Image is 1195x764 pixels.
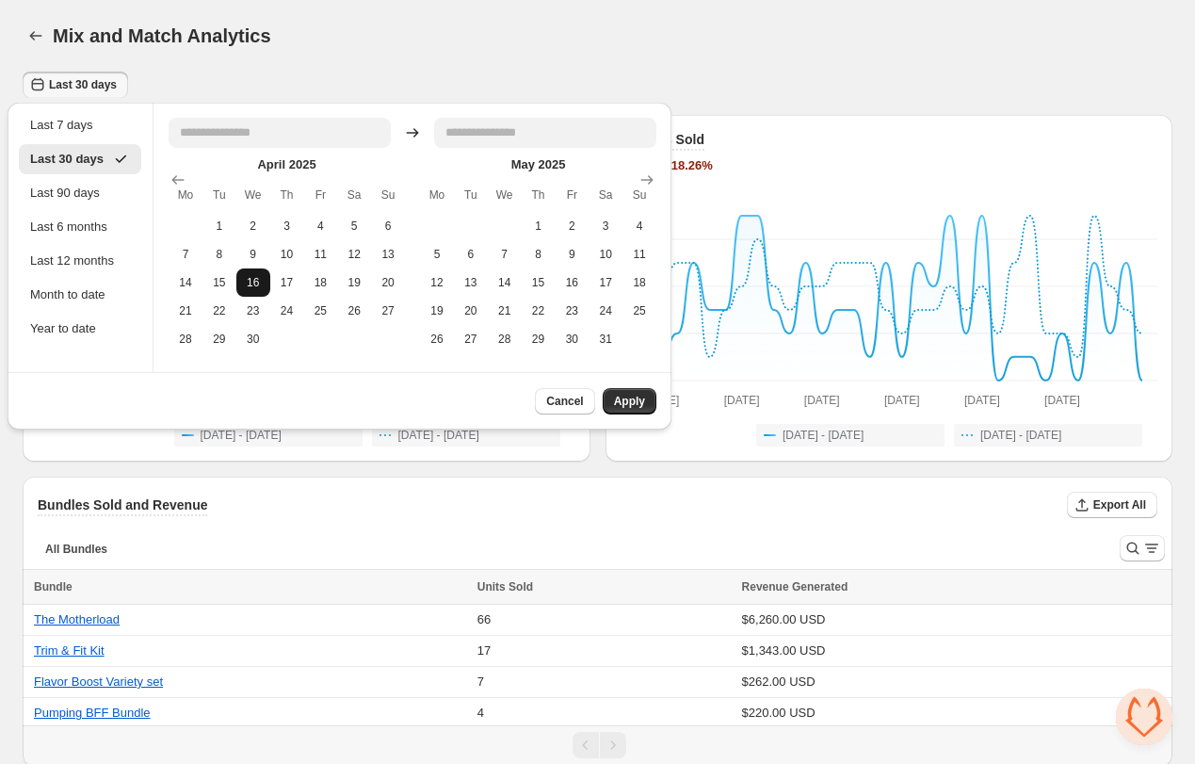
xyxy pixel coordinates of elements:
button: Friday April 26 2025 [337,297,371,325]
th: Wednesday [488,178,522,212]
button: Friday April 12 2025 [337,240,371,268]
button: Thursday May 9 2025 [555,240,589,268]
button: Monday April 29 2025 [202,325,236,353]
button: Tuesday April 9 2025 [236,240,270,268]
button: Trim & Fit Kit [34,643,105,658]
button: Tuesday May 21 2025 [488,297,522,325]
th: Thursday [522,178,556,212]
button: Wednesday May 22 2025 [522,297,556,325]
th: Friday [555,178,589,212]
th: Tuesday [454,178,488,212]
button: Saturday May 11 2025 [622,240,656,268]
span: 7 [477,675,484,689]
button: Sunday May 26 2025 [420,325,454,353]
button: Thursday May 30 2025 [555,325,589,353]
button: Flavor Boost Variety set [34,675,163,689]
button: Wednesday May 1 2025 [522,212,556,240]
button: Monday May 6 2025 [454,240,488,268]
button: Pumping BFF Bundle [34,706,151,720]
text: [DATE] [723,394,759,407]
div: Last 30 days [30,150,130,169]
button: Tuesday May 7 2025 [488,240,522,268]
button: Monday April 8 2025 [202,240,236,268]
span: All Bundles [45,542,107,557]
h3: Bundles Sold and Revenue [38,496,207,514]
button: Thursday April 25 2025 [303,297,337,325]
text: [DATE] [964,394,1000,407]
button: Wednesday May 8 2025 [522,240,556,268]
button: Saturday April 27 2025 [371,297,405,325]
button: Monday April 15 2025 [202,268,236,297]
button: Wednesday May 15 2025 [522,268,556,297]
h1: Mix and Match Analytics [53,24,271,47]
span: Export All [1093,497,1146,512]
span: $1,343.00 USD [742,643,826,658]
span: Units Sold [477,577,533,596]
button: Wednesday May 29 2025 [522,325,556,353]
nav: Pagination [23,725,1172,764]
div: Bundle [34,577,466,596]
button: Wednesday April 3 2025 [270,212,304,240]
button: Tuesday April 30 2025 [236,325,270,353]
button: Monday April 22 2025 [202,297,236,325]
button: Export All [1067,492,1157,518]
button: Wednesday April 24 2025 [270,297,304,325]
button: Thursday May 23 2025 [555,297,589,325]
button: Wednesday April 10 2025 [270,240,304,268]
div: Last 6 months [30,218,130,236]
button: Saturday April 20 2025 [371,268,405,297]
button: Tuesday April 16 2025 [236,268,270,297]
button: Tuesday April 2 2025 [236,212,270,240]
text: [DATE] [1044,394,1080,407]
th: Saturday [589,178,622,212]
text: [DATE] [803,394,839,407]
span: Cancel [546,394,583,409]
button: Last 30 days [23,72,128,98]
span: [DATE] - [DATE] [980,428,1061,443]
button: Sunday May 12 2025 [420,268,454,297]
button: Wednesday April 17 2025 [270,268,304,297]
button: Sunday May 19 2025 [420,297,454,325]
button: Units Sold [477,577,552,596]
span: $262.00 USD [742,675,816,689]
button: Sunday April 28 2025 [169,325,202,353]
button: Sunday April 7 2025 [169,240,202,268]
button: Sunday April 21 2025 [169,297,202,325]
h2: 18.26 % [671,156,713,175]
span: $220.00 USD [742,706,816,720]
span: 17 [477,643,491,658]
button: Friday May 31 2025 [589,325,622,353]
button: Search and filter results [1120,535,1165,561]
button: Thursday May 2 2025 [555,212,589,240]
button: Monday May 27 2025 [454,325,488,353]
th: Saturday [337,178,371,212]
button: Friday April 5 2025 [337,212,371,240]
span: [DATE] - [DATE] [783,428,864,443]
button: Saturday May 4 2025 [622,212,656,240]
button: Monday April 1 2025 [202,212,236,240]
div: Year to date [30,319,130,338]
div: Last 12 months [30,252,130,270]
th: Friday [303,178,337,212]
button: Saturday April 13 2025 [371,240,405,268]
div: Last 90 days [30,184,130,203]
button: Show previous month, March 2025 [165,167,191,193]
div: Open chat [1116,689,1172,745]
button: Tuesday April 23 2025 [236,297,270,325]
caption: April 2025 [169,155,405,178]
button: [DATE] - [DATE] [954,424,1142,447]
th: Tuesday [202,178,236,212]
button: Monday May 20 2025 [454,297,488,325]
button: Saturday May 25 2025 [622,297,656,325]
button: Thursday April 4 2025 [303,212,337,240]
button: Friday May 3 2025 [589,212,622,240]
th: Monday [420,178,454,212]
caption: May 2025 [420,155,656,178]
button: [DATE] - [DATE] [756,424,945,447]
th: Wednesday [236,178,270,212]
button: Monday May 13 2025 [454,268,488,297]
button: Apply [603,388,656,415]
button: Thursday May 16 2025 [555,268,589,297]
th: Thursday [270,178,304,212]
button: Sunday April 14 2025 [169,268,202,297]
